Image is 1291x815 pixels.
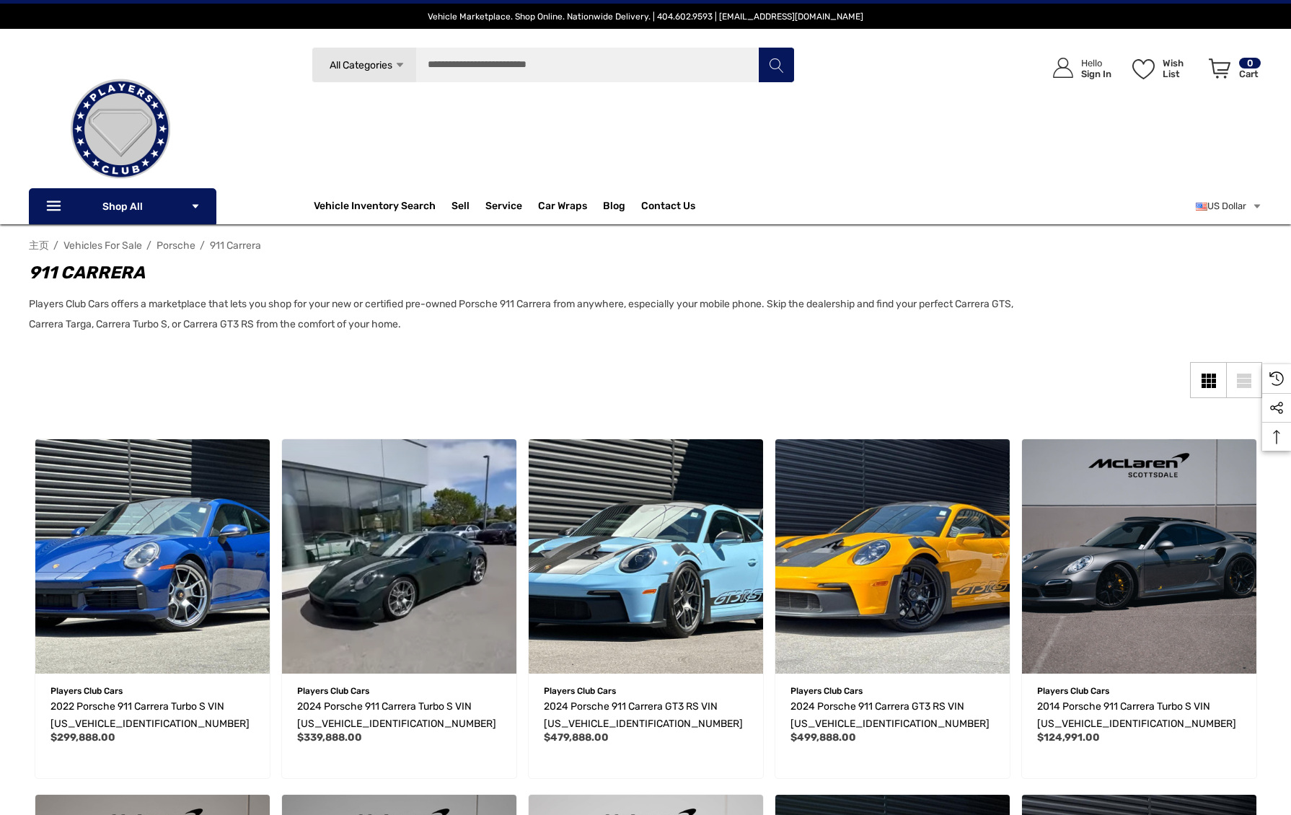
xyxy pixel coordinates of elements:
[603,200,625,216] a: Blog
[790,700,990,730] span: 2024 Porsche 911 Carrera GT3 RS VIN [US_VEHICLE_IDENTIFICATION_NUMBER]
[50,682,255,700] p: Players Club Cars
[1037,682,1241,700] p: Players Club Cars
[775,439,1010,674] img: For Sale: 2024 Porsche 911 Carrera GT3 RS VIN WP0AF2A90RS272464
[1022,439,1256,674] img: For Sale: 2014 Porsche 911 Carrera Turbo S VIN WP0AD2A9XES167625
[1022,439,1256,674] a: 2014 Porsche 911 Carrera Turbo S VIN WP0AD2A9XES167625,$124,991.00
[544,682,748,700] p: Players Club Cars
[544,698,748,733] a: 2024 Porsche 911 Carrera GT3 RS VIN WP0AF2A97RS273868,$479,888.00
[314,200,436,216] a: Vehicle Inventory Search
[529,439,763,674] img: For Sale: 2024 Porsche 911 Carrera GT3 RS VIN WP0AF2A97RS273868
[35,439,270,674] a: 2022 Porsche 911 Carrera Turbo S VIN WP0AD2A94NS255103,$299,888.00
[538,200,587,216] span: Car Wraps
[1163,58,1201,79] p: Wish List
[395,60,405,71] svg: Icon Arrow Down
[451,200,470,216] span: Sell
[29,233,1262,258] nav: Breadcrumb
[50,731,115,744] span: $299,888.00
[297,698,501,733] a: 2024 Porsche 911 Carrera Turbo S VIN WP0AD2A93RS253171,$339,888.00
[1037,700,1236,730] span: 2014 Porsche 911 Carrera Turbo S VIN [US_VEHICLE_IDENTIFICATION_NUMBER]
[157,239,195,252] a: Porsche
[312,47,416,83] a: All Categories Icon Arrow Down Icon Arrow Up
[29,260,1024,286] h1: 911 Carrera
[544,731,609,744] span: $479,888.00
[1239,58,1261,69] p: 0
[1269,401,1284,415] svg: Social Media
[485,200,522,216] a: Service
[1262,430,1291,444] svg: Top
[1132,59,1155,79] svg: Wish List
[282,439,516,674] img: For Sale: 2024 Porsche 911 Carrera Turbo S VIN WP0AD2A93RS253171
[297,682,501,700] p: Players Club Cars
[1202,43,1262,100] a: Cart with 0 items
[45,198,66,215] svg: Icon Line
[538,192,603,221] a: Car Wraps
[451,192,485,221] a: Sell
[790,731,856,744] span: $499,888.00
[29,188,216,224] p: Shop All
[775,439,1010,674] a: 2024 Porsche 911 Carrera GT3 RS VIN WP0AF2A90RS272464,$499,888.00
[282,439,516,674] a: 2024 Porsche 911 Carrera Turbo S VIN WP0AD2A93RS253171,$339,888.00
[29,294,1024,335] p: Players Club Cars offers a marketplace that lets you shop for your new or certified pre-owned Por...
[1269,371,1284,386] svg: Recently Viewed
[1209,58,1230,79] svg: Review Your Cart
[1037,731,1100,744] span: $124,991.00
[35,439,270,674] img: For Sale: 2022 Porsche 911 Carrera Turbo S VIN WP0AD2A94NS255103
[790,698,995,733] a: 2024 Porsche 911 Carrera GT3 RS VIN WP0AF2A90RS272464,$499,888.00
[1239,69,1261,79] p: Cart
[50,700,250,730] span: 2022 Porsche 911 Carrera Turbo S VIN [US_VEHICLE_IDENTIFICATION_NUMBER]
[1226,362,1262,398] a: List View
[50,698,255,733] a: 2022 Porsche 911 Carrera Turbo S VIN WP0AD2A94NS255103,$299,888.00
[297,731,362,744] span: $339,888.00
[790,682,995,700] p: Players Club Cars
[1036,43,1119,93] a: Sign in
[544,700,743,730] span: 2024 Porsche 911 Carrera GT3 RS VIN [US_VEHICLE_IDENTIFICATION_NUMBER]
[190,201,201,211] svg: Icon Arrow Down
[1053,58,1073,78] svg: Icon User Account
[48,57,193,201] img: Players Club | Cars For Sale
[1081,69,1111,79] p: Sign In
[210,239,261,252] a: 911 Carrera
[29,239,49,252] a: 主页
[1126,43,1202,93] a: Wish List Wish List
[641,200,695,216] a: Contact Us
[1190,362,1226,398] a: Grid View
[758,47,794,83] button: Search
[329,59,392,71] span: All Categories
[529,439,763,674] a: 2024 Porsche 911 Carrera GT3 RS VIN WP0AF2A97RS273868,$479,888.00
[1037,698,1241,733] a: 2014 Porsche 911 Carrera Turbo S VIN WP0AD2A9XES167625,$124,991.00
[1196,192,1262,221] a: USD
[1081,58,1111,69] p: Hello
[428,12,863,22] span: Vehicle Marketplace. Shop Online. Nationwide Delivery. | 404.602.9593 | [EMAIL_ADDRESS][DOMAIN_NAME]
[297,700,496,730] span: 2024 Porsche 911 Carrera Turbo S VIN [US_VEHICLE_IDENTIFICATION_NUMBER]
[63,239,142,252] a: Vehicles For Sale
